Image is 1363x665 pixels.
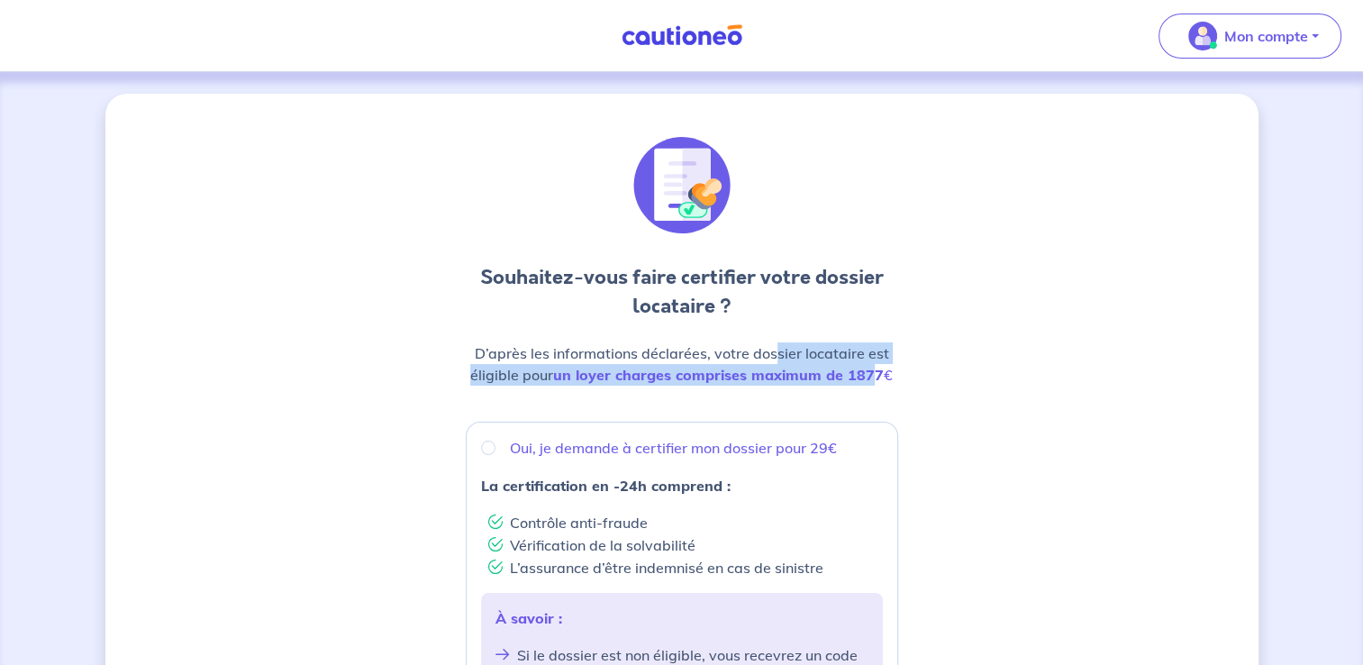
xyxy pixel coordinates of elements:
strong: un loyer charges comprises maximum de 1877 [553,366,884,384]
h3: Souhaitez-vous faire certifier votre dossier locataire ? [466,263,898,321]
strong: À savoir : [495,609,562,627]
em: € [553,366,893,384]
img: Cautioneo [614,24,750,47]
li: Vérification de la solvabilité [488,533,883,556]
li: Contrôle anti-fraude [488,511,883,533]
p: D’après les informations déclarées, votre dossier locataire est éligible pour [466,342,898,386]
img: illu_document_valid.svg [633,137,731,234]
button: illu_account_valid_menu.svgMon compte [1159,14,1341,59]
p: Oui, je demande à certifier mon dossier pour 29€ [510,437,837,459]
strong: La certification en -24h comprend : [481,477,731,495]
li: L’assurance d’être indemnisé en cas de sinistre [488,556,883,578]
img: illu_account_valid_menu.svg [1188,22,1217,50]
p: Mon compte [1224,25,1308,47]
